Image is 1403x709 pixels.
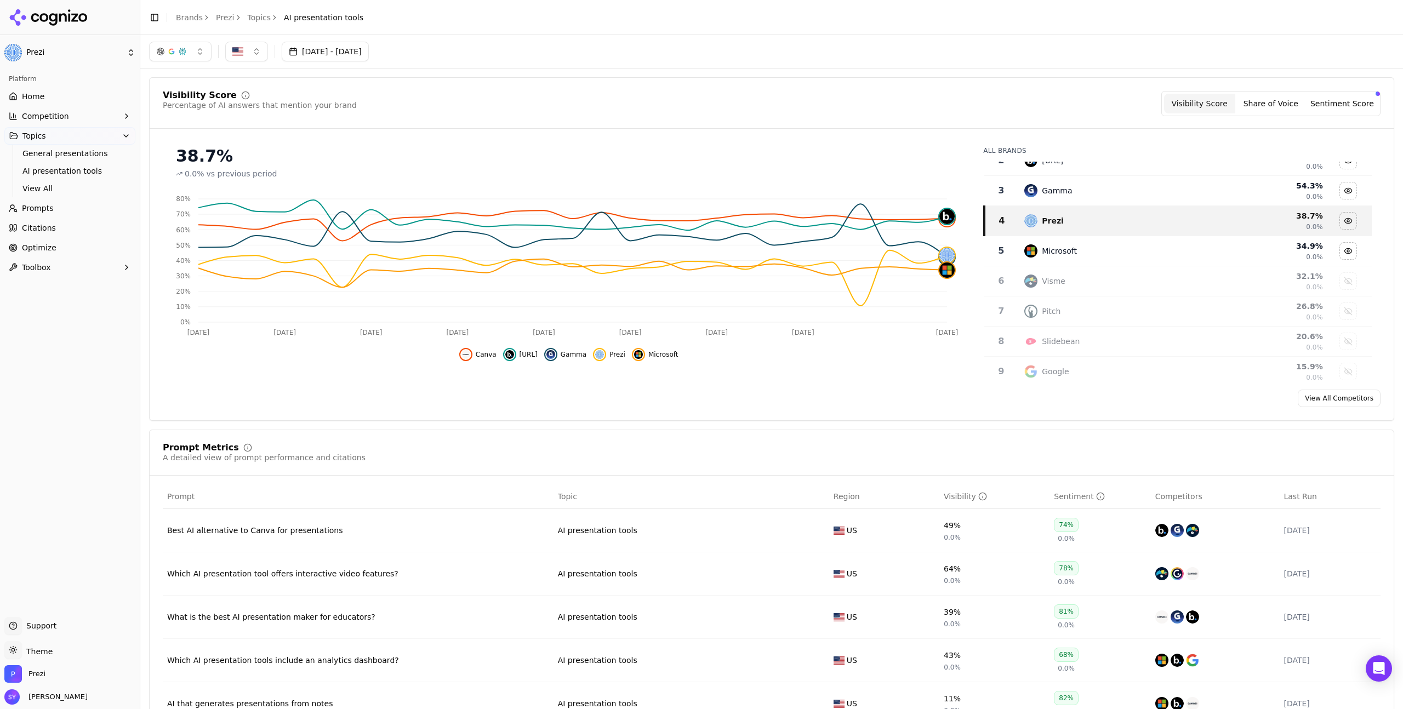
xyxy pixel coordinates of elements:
div: AI presentation tools [558,698,637,709]
tspan: 30% [176,272,191,280]
img: pitch [1024,305,1037,318]
div: 3 [989,184,1013,197]
div: Prezi [1042,215,1064,226]
a: Prezi [216,12,235,23]
button: Competition [4,107,135,125]
tspan: 50% [176,242,191,249]
img: Prezi [4,44,22,61]
div: Visme [1042,276,1065,287]
img: beautiful.ai [939,209,955,224]
tspan: [DATE] [936,329,959,336]
button: Topics [4,127,135,145]
a: AI presentation tools [558,611,637,622]
img: gamma [1024,184,1037,197]
div: AI presentation tools [558,568,637,579]
div: Microsoft [1042,245,1077,256]
div: 4 [990,214,1013,227]
img: prezi [595,350,604,359]
img: US flag [834,570,845,578]
span: Citations [22,222,56,233]
span: 0.0% [1058,534,1075,543]
tspan: 20% [176,288,191,295]
span: 0.0% [1306,253,1323,261]
button: Show visme data [1339,272,1357,290]
span: 0.0% [944,576,961,585]
span: 0.0% [1306,222,1323,231]
a: Brands [176,13,203,22]
span: US [847,698,857,709]
div: 15.9 % [1221,361,1323,372]
img: US flag [834,656,845,665]
a: What is the best AI presentation maker for educators? [167,611,549,622]
th: Last Run [1279,484,1381,509]
span: 0.0% [1306,313,1323,322]
span: Gamma [561,350,586,359]
div: 6 [989,275,1013,288]
div: 54.3 % [1221,180,1323,191]
span: vs previous period [207,168,277,179]
button: Sentiment Score [1307,94,1378,113]
button: Hide gamma data [1339,182,1357,199]
span: 0.0% [1306,343,1323,352]
span: Last Run [1284,491,1316,502]
span: 0.0% [1058,578,1075,586]
tspan: [DATE] [619,329,642,336]
a: AI presentation tools [558,525,637,536]
button: Show slidebean data [1339,333,1357,350]
span: 0.0% [1306,373,1323,382]
div: 64% [944,563,961,574]
span: General presentations [22,148,118,159]
span: 0.0% [185,168,204,179]
span: Theme [22,647,53,656]
div: Pitch [1042,306,1060,317]
tspan: 80% [176,195,191,203]
img: prezi [939,248,955,263]
button: [DATE] - [DATE] [282,42,369,61]
a: AI presentation tools [558,655,637,666]
tr: 4preziPrezi38.7%0.0%Hide prezi data [984,206,1372,236]
div: Gamma [1042,185,1072,196]
button: Hide prezi data [1339,212,1357,230]
div: 78% [1054,561,1079,575]
div: 11% [944,693,961,704]
button: Hide microsoft data [632,348,678,361]
img: canva [1186,567,1199,580]
a: Topics [248,12,271,23]
span: US [847,655,857,666]
span: [PERSON_NAME] [24,692,88,702]
div: Platform [4,70,135,88]
div: 20.6 % [1221,331,1323,342]
span: Microsoft [648,350,678,359]
div: 9 [989,365,1013,378]
th: Topic [554,484,829,509]
button: Show pitch data [1339,302,1357,320]
tr: 3gammaGamma54.3%0.0%Hide gamma data [984,176,1372,206]
span: US [847,525,857,536]
div: A detailed view of prompt performance and citations [163,452,366,463]
tspan: [DATE] [792,329,814,336]
div: [DATE] [1284,698,1376,709]
img: Prezi [4,665,22,683]
span: View All [22,183,118,194]
span: US [847,568,857,579]
nav: breadcrumb [176,12,363,23]
div: Data table [983,116,1372,538]
button: Hide canva data [459,348,497,361]
div: Which AI presentation tool offers interactive video features? [167,568,549,579]
img: US flag [834,613,845,621]
span: AI presentation tools [22,165,118,176]
img: slidebean [1024,335,1037,348]
img: US flag [834,700,845,708]
div: 74% [1054,518,1079,532]
tspan: 60% [176,226,191,234]
img: microsoft [939,262,955,278]
tr: 5microsoftMicrosoft34.9%0.0%Hide microsoft data [984,236,1372,266]
span: Prompt [167,491,195,502]
a: Optimize [4,239,135,256]
div: Percentage of AI answers that mention your brand [163,100,357,111]
tspan: 40% [176,257,191,265]
button: Open organization switcher [4,665,45,683]
div: 82% [1054,691,1079,705]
